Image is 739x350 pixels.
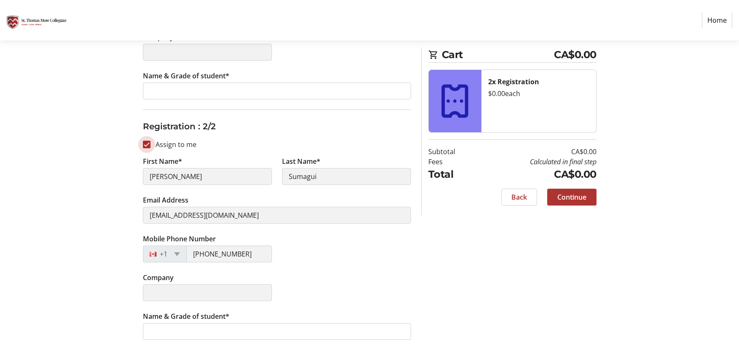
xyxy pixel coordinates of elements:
button: Back [501,189,537,206]
strong: 2x Registration [488,77,539,86]
span: CA$0.00 [554,47,597,62]
label: Company [143,273,174,283]
span: Cart [442,47,554,62]
td: CA$0.00 [477,147,597,157]
img: St. Thomas More Collegiate #2's Logo [7,3,67,37]
label: First Name* [143,156,182,166]
div: $0.00 each [488,88,589,99]
h3: Registration : 2/2 [143,120,411,133]
span: Continue [557,192,586,202]
label: Last Name* [282,156,320,166]
span: Back [511,192,527,202]
label: Mobile Phone Number [143,234,216,244]
a: Home [702,12,732,28]
button: Continue [547,189,597,206]
td: CA$0.00 [477,167,597,182]
label: Email Address [143,195,188,205]
td: Fees [428,157,477,167]
label: Name & Grade of student* [143,311,229,321]
td: Total [428,167,477,182]
td: Subtotal [428,147,477,157]
input: (506) 234-5678 [186,246,272,262]
td: Calculated in final step [477,157,597,167]
label: Name & Grade of student* [143,71,229,81]
label: Assign to me [150,139,196,150]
